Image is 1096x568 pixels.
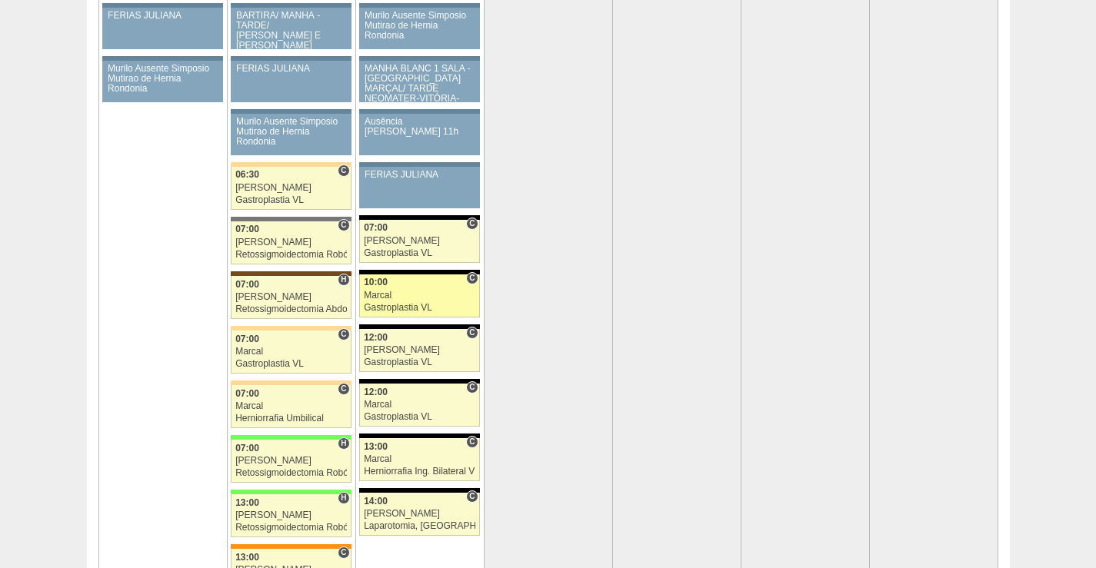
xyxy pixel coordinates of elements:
div: Key: Aviso [102,56,222,61]
div: Key: Brasil [231,490,351,494]
a: FERIAS JULIANA [231,61,351,102]
a: C 13:00 Marcal Herniorrafia Ing. Bilateral VL [359,438,479,481]
div: [PERSON_NAME] [364,509,475,519]
a: C 14:00 [PERSON_NAME] Laparotomia, [GEOGRAPHIC_DATA], Drenagem, Bridas VL [359,493,479,536]
a: Murilo Ausente Simposio Mutirao de Hernia Rondonia [102,61,222,102]
div: Marcal [235,401,347,411]
a: BARTIRA/ MANHÃ - TARDE/ [PERSON_NAME] E [PERSON_NAME] [231,8,351,49]
div: Murilo Ausente Simposio Mutirao de Hernia Rondonia [236,117,346,148]
span: Consultório [466,327,478,339]
span: Consultório [466,490,478,503]
span: Consultório [338,383,349,395]
div: Key: São Luiz - SCS [231,544,351,549]
div: FERIAS JULIANA [236,64,346,74]
a: C 07:00 Marcal Gastroplastia VL [231,331,351,374]
div: Key: Blanc [359,324,479,329]
div: Gastroplastia VL [235,195,347,205]
span: Consultório [466,381,478,394]
div: Gastroplastia VL [364,412,475,422]
span: 12:00 [364,332,388,343]
span: 10:00 [364,277,388,287]
div: Key: Aviso [359,3,479,8]
a: H 13:00 [PERSON_NAME] Retossigmoidectomia Robótica [231,494,351,537]
div: Gastroplastia VL [364,248,475,258]
a: C 07:00 [PERSON_NAME] Gastroplastia VL [359,220,479,263]
div: Laparotomia, [GEOGRAPHIC_DATA], Drenagem, Bridas VL [364,521,475,531]
div: Key: Blanc [359,433,479,438]
div: Gastroplastia VL [364,303,475,313]
div: MANHÃ BLANC 1 SALA -[GEOGRAPHIC_DATA] MARÇAL/ TARDE NEOMATER-VITÓRIA-BARTIRA [365,64,475,115]
div: Herniorrafia Ing. Bilateral VL [364,467,475,477]
div: Marcal [235,347,347,357]
div: Key: Aviso [359,56,479,61]
div: [PERSON_NAME] [235,237,347,247]
a: C 12:00 [PERSON_NAME] Gastroplastia VL [359,329,479,372]
div: Ausência [PERSON_NAME] 11h [365,117,475,137]
a: Ausência [PERSON_NAME] 11h [359,114,479,155]
div: [PERSON_NAME] [364,236,475,246]
div: [PERSON_NAME] [235,456,347,466]
span: Consultório [466,272,478,284]
div: [PERSON_NAME] [364,345,475,355]
a: MANHÃ BLANC 1 SALA -[GEOGRAPHIC_DATA] MARÇAL/ TARDE NEOMATER-VITÓRIA-BARTIRA [359,61,479,102]
span: Consultório [338,219,349,231]
div: Key: Bartira [231,162,351,167]
div: [PERSON_NAME] [235,510,347,520]
span: 13:00 [364,441,388,452]
div: Key: Aviso [359,162,479,167]
div: Key: Blanc [359,488,479,493]
span: 07:00 [235,279,259,290]
div: Retossigmoidectomia Robótica [235,523,347,533]
div: Key: Santa Joana [231,271,351,276]
a: C 12:00 Marcal Gastroplastia VL [359,384,479,427]
div: Key: Aviso [231,109,351,114]
div: BARTIRA/ MANHÃ - TARDE/ [PERSON_NAME] E [PERSON_NAME] [236,11,346,51]
span: Hospital [338,274,349,286]
a: Murilo Ausente Simposio Mutirao de Hernia Rondonia [359,8,479,49]
a: FERIAS JULIANA [359,167,479,208]
div: Marcal [364,400,475,410]
span: Hospital [338,492,349,504]
span: 07:00 [364,222,388,233]
span: Consultório [338,164,349,177]
div: FERIAS JULIANA [108,11,218,21]
span: 07:00 [235,443,259,453]
div: Key: Blanc [359,215,479,220]
div: Murilo Ausente Simposio Mutirao de Hernia Rondonia [108,64,218,95]
div: Key: Aviso [231,56,351,61]
div: Key: Aviso [102,3,222,8]
div: Key: Bartira [231,380,351,385]
div: Retossigmoidectomia Abdominal VL [235,304,347,314]
a: FERIAS JULIANA [102,8,222,49]
div: [PERSON_NAME] [235,183,347,193]
span: 07:00 [235,224,259,234]
div: Retossigmoidectomia Robótica [235,250,347,260]
a: C 07:00 [PERSON_NAME] Retossigmoidectomia Robótica [231,221,351,264]
div: Key: Aviso [359,109,479,114]
div: Herniorrafia Umbilical [235,414,347,424]
a: C 07:00 Marcal Herniorrafia Umbilical [231,385,351,428]
span: Consultório [338,546,349,559]
div: Retossigmoidectomia Robótica [235,468,347,478]
span: 12:00 [364,387,388,397]
div: Murilo Ausente Simposio Mutirao de Hernia Rondonia [365,11,475,42]
span: 06:30 [235,169,259,180]
div: Marcal [364,291,475,301]
a: C 10:00 Marcal Gastroplastia VL [359,274,479,317]
div: Key: Bartira [231,326,351,331]
a: H 07:00 [PERSON_NAME] Retossigmoidectomia Abdominal VL [231,276,351,319]
div: Key: Blanc [359,379,479,384]
span: 14:00 [364,496,388,507]
span: Consultório [466,218,478,230]
div: Key: Aviso [231,3,351,8]
div: [PERSON_NAME] [235,292,347,302]
a: C 06:30 [PERSON_NAME] Gastroplastia VL [231,167,351,210]
span: 07:00 [235,334,259,344]
span: 07:00 [235,388,259,399]
span: Hospital [338,437,349,450]
div: Marcal [364,454,475,464]
div: Gastroplastia VL [235,359,347,369]
span: 13:00 [235,552,259,563]
span: Consultório [466,436,478,448]
span: 13:00 [235,497,259,508]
